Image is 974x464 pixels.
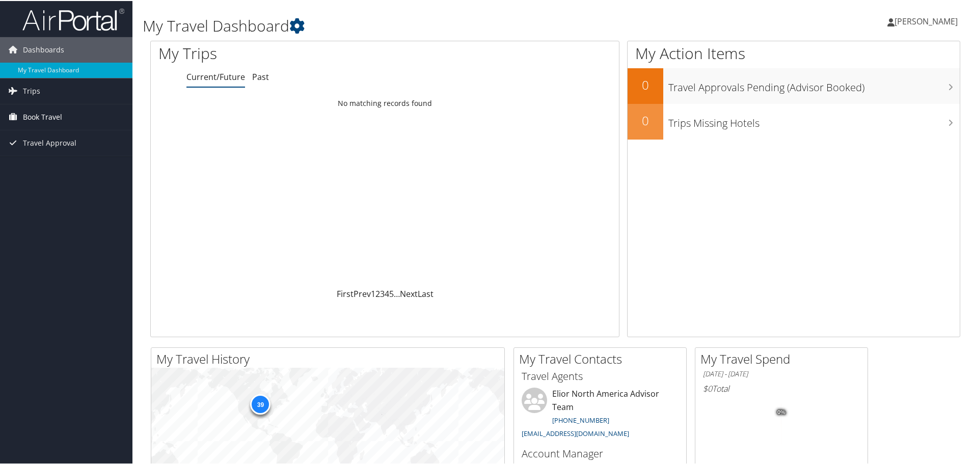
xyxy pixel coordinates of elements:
h3: Account Manager [522,446,679,460]
span: $0 [703,382,712,393]
span: Book Travel [23,103,62,129]
h2: My Travel Contacts [519,349,686,367]
a: 4 [385,287,389,298]
a: 0Travel Approvals Pending (Advisor Booked) [628,67,960,103]
a: [PERSON_NAME] [887,5,968,36]
span: … [394,287,400,298]
h2: 0 [628,75,663,93]
a: 5 [389,287,394,298]
h6: Total [703,382,860,393]
h2: My Travel Spend [700,349,868,367]
h2: 0 [628,111,663,128]
span: Trips [23,77,40,103]
h1: My Action Items [628,42,960,63]
a: First [337,287,354,298]
a: 1 [371,287,375,298]
h1: My Trips [158,42,416,63]
h1: My Travel Dashboard [143,14,693,36]
a: Current/Future [186,70,245,81]
h2: My Travel History [156,349,504,367]
a: [EMAIL_ADDRESS][DOMAIN_NAME] [522,428,629,437]
h3: Travel Agents [522,368,679,383]
td: No matching records found [151,93,619,112]
a: Last [418,287,434,298]
h6: [DATE] - [DATE] [703,368,860,378]
span: [PERSON_NAME] [895,15,958,26]
li: Elior North America Advisor Team [517,387,684,441]
img: airportal-logo.png [22,7,124,31]
div: 39 [250,393,270,414]
a: 2 [375,287,380,298]
h3: Trips Missing Hotels [668,110,960,129]
a: Past [252,70,269,81]
span: Travel Approval [23,129,76,155]
a: Prev [354,287,371,298]
h3: Travel Approvals Pending (Advisor Booked) [668,74,960,94]
span: Dashboards [23,36,64,62]
tspan: 0% [777,408,786,415]
a: [PHONE_NUMBER] [552,415,609,424]
a: 0Trips Missing Hotels [628,103,960,139]
a: Next [400,287,418,298]
a: 3 [380,287,385,298]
